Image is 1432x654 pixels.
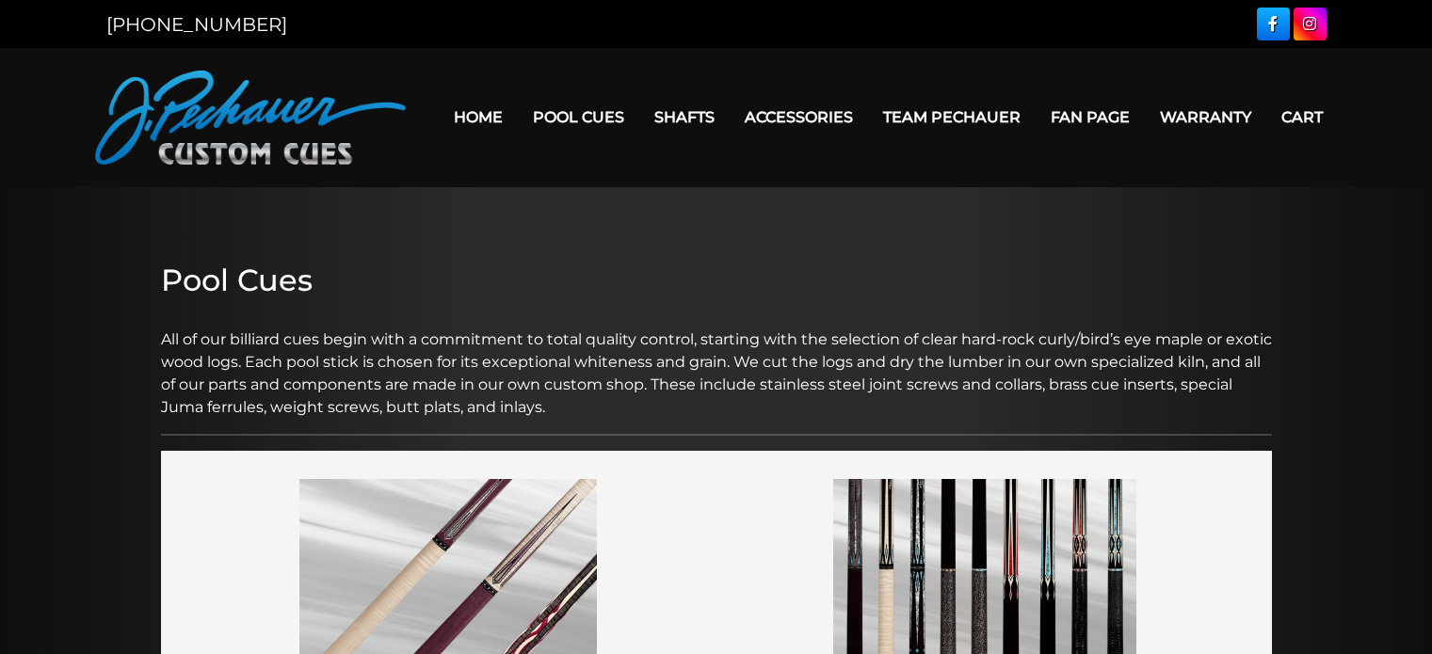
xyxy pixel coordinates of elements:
a: Warranty [1145,93,1266,141]
a: [PHONE_NUMBER] [106,13,287,36]
a: Accessories [730,93,868,141]
p: All of our billiard cues begin with a commitment to total quality control, starting with the sele... [161,306,1272,419]
a: Team Pechauer [868,93,1036,141]
h2: Pool Cues [161,263,1272,298]
a: Fan Page [1036,93,1145,141]
a: Cart [1266,93,1338,141]
a: Home [439,93,518,141]
img: Pechauer Custom Cues [95,71,406,165]
a: Pool Cues [518,93,639,141]
a: Shafts [639,93,730,141]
